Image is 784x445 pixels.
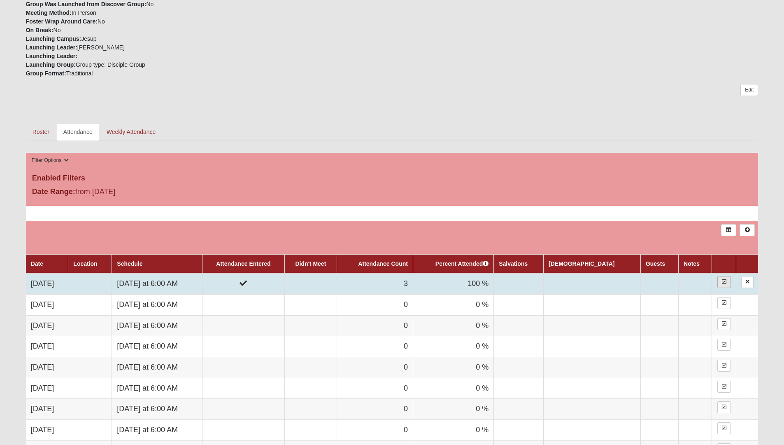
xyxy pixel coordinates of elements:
a: Delete [741,276,754,288]
td: [DATE] [26,399,68,420]
td: 0 [337,399,413,420]
td: 0 % [413,378,493,399]
td: [DATE] [26,357,68,378]
a: Export to Excel [721,224,736,236]
a: Notes [684,260,700,267]
a: Roster [26,123,56,141]
strong: Meeting Method: [26,9,72,16]
th: Salvations [494,254,544,273]
a: Weekly Attendance [100,123,163,141]
a: Enter Attendance [717,276,731,288]
td: [DATE] [26,336,68,357]
div: from [DATE] [26,186,270,199]
a: Edit [740,84,758,96]
th: Guests [640,254,678,273]
td: 0 % [413,399,493,420]
td: 0 % [413,315,493,336]
a: Location [73,260,97,267]
td: [DATE] at 6:00 AM [112,315,202,336]
td: 0 [337,315,413,336]
h4: Enabled Filters [32,174,752,183]
td: [DATE] [26,315,68,336]
td: [DATE] at 6:00 AM [112,294,202,315]
td: [DATE] at 6:00 AM [112,420,202,441]
a: Schedule [117,260,142,267]
td: 0 [337,336,413,357]
strong: Launching Campus: [26,35,81,42]
strong: Launching Group: [26,61,76,68]
td: [DATE] [26,420,68,441]
a: Enter Attendance [717,318,731,330]
td: [DATE] at 6:00 AM [112,399,202,420]
td: 0 [337,357,413,378]
strong: Group Format: [26,70,66,77]
td: 0 [337,420,413,441]
a: Enter Attendance [717,381,731,393]
td: 3 [337,273,413,294]
a: Percent Attended [435,260,489,267]
td: [DATE] [26,378,68,399]
a: Enter Attendance [717,401,731,413]
strong: On Break: [26,27,54,33]
a: Attendance [57,123,99,141]
strong: Group Was Launched from Discover Group: [26,1,147,7]
td: 0 % [413,336,493,357]
strong: Launching Leader: [26,53,77,59]
td: 100 % [413,273,493,294]
td: [DATE] at 6:00 AM [112,378,202,399]
a: Attendance Count [358,260,408,267]
button: Filter Options [29,156,72,165]
a: Attendance Entered [216,260,270,267]
a: Alt+N [740,224,755,236]
a: Date [31,260,43,267]
a: Enter Attendance [717,339,731,351]
strong: Foster Wrap Around Care: [26,18,98,25]
td: [DATE] at 6:00 AM [112,357,202,378]
a: Enter Attendance [717,422,731,434]
td: [DATE] at 6:00 AM [112,336,202,357]
td: [DATE] [26,273,68,294]
td: 0 % [413,420,493,441]
a: Didn't Meet [295,260,326,267]
a: Enter Attendance [717,297,731,309]
td: 0 [337,378,413,399]
td: 0 % [413,294,493,315]
label: Date Range: [32,186,75,197]
td: [DATE] [26,294,68,315]
strong: Launching Leader: [26,44,77,51]
th: [DEMOGRAPHIC_DATA] [544,254,641,273]
td: 0 % [413,357,493,378]
a: Enter Attendance [717,360,731,372]
td: 0 [337,294,413,315]
td: [DATE] at 6:00 AM [112,273,202,294]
